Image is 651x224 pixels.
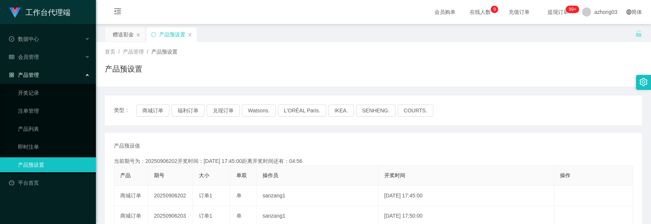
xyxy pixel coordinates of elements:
a: 产品列表 [18,121,90,136]
span: / [147,49,148,55]
span: / [118,49,120,55]
button: 福利订单 [172,105,205,116]
span: 产品预设值 [114,142,140,150]
span: 单双 [236,172,247,178]
span: 提现订单 [544,9,572,15]
span: 产品管理 [123,49,144,55]
i: 图标: menu-fold [105,0,130,24]
i: 图标: check-circle-o [9,36,14,42]
span: 产品预设置 [151,49,178,55]
button: IKEA. [328,105,354,116]
span: 期号 [154,172,164,178]
a: 注单管理 [18,103,90,118]
span: 会员管理 [9,54,39,60]
button: 商城订单 [136,105,169,116]
span: 类型： [114,105,136,116]
div: 当前期号为：20250906202开奖时间：[DATE] 17:45:00距离开奖时间还有：04:56 [114,157,633,165]
button: Watsons. [242,105,276,116]
img: logo.9652507e.png [9,7,21,18]
span: 开奖时间 [384,172,405,178]
span: 在线人数 [466,9,494,15]
button: SENHENG. [356,105,396,116]
span: 首页 [105,49,115,55]
button: COURTS. [398,105,433,116]
a: 产品预设置 [18,157,90,172]
i: 图标: setting [639,78,648,86]
i: 图标: table [9,54,14,60]
sup: 1096 [566,6,579,13]
td: 商城订单 [114,186,148,206]
button: 兑现订单 [207,105,240,116]
i: 图标: unlock [635,30,642,37]
span: 操作 [560,172,570,178]
span: 大小 [199,172,209,178]
a: 开奖记录 [18,85,90,100]
i: 图标: close [136,33,140,37]
div: 产品预设置 [159,27,185,42]
td: [DATE] 17:45:00 [378,186,554,206]
td: sanzang1 [257,186,378,206]
span: 数据中心 [9,36,39,42]
td: 20250906202 [148,186,193,206]
h1: 产品预设置 [105,63,142,75]
span: 产品 [120,172,131,178]
span: 单 [236,193,242,199]
a: 工作台代理端 [9,9,70,15]
i: 图标: appstore-o [9,72,14,78]
a: 图标: dashboard平台首页 [9,175,90,190]
i: 图标: global [626,9,632,15]
sup: 9 [491,6,498,13]
span: 充值订单 [505,9,533,15]
a: 即时注单 [18,139,90,154]
div: 赠送彩金 [113,27,134,42]
i: 图标: sync [151,32,156,37]
button: L'ORÉAL Paris. [278,105,326,116]
span: 订单1 [199,193,212,199]
span: 单 [236,213,242,219]
span: 产品管理 [9,72,39,78]
span: 订单1 [199,213,212,219]
h1: 工作台代理端 [25,0,70,24]
span: 操作员 [263,172,278,178]
i: 图标: close [188,33,192,37]
p: 9 [493,6,496,13]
